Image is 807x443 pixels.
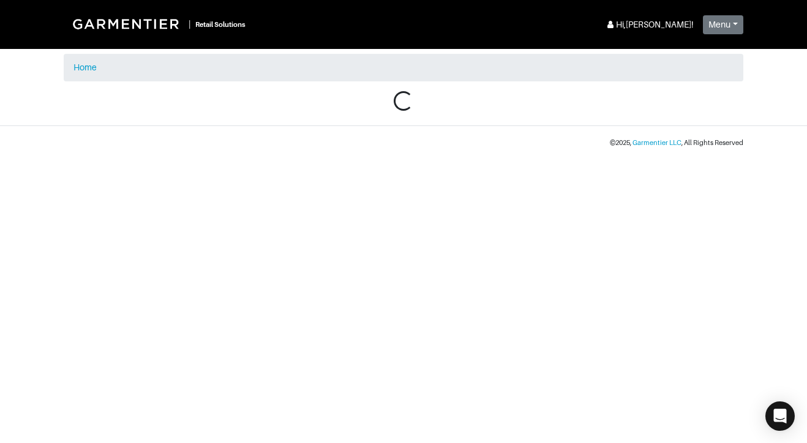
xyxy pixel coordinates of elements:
[765,401,795,431] div: Open Intercom Messenger
[189,18,190,31] div: |
[66,12,189,35] img: Garmentier
[605,18,693,31] div: Hi, [PERSON_NAME] !
[632,139,681,146] a: Garmentier LLC
[703,15,743,34] button: Menu
[195,21,246,28] small: Retail Solutions
[610,139,743,146] small: © 2025 , , All Rights Reserved
[64,54,743,81] nav: breadcrumb
[73,62,97,72] a: Home
[64,10,250,38] a: |Retail Solutions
